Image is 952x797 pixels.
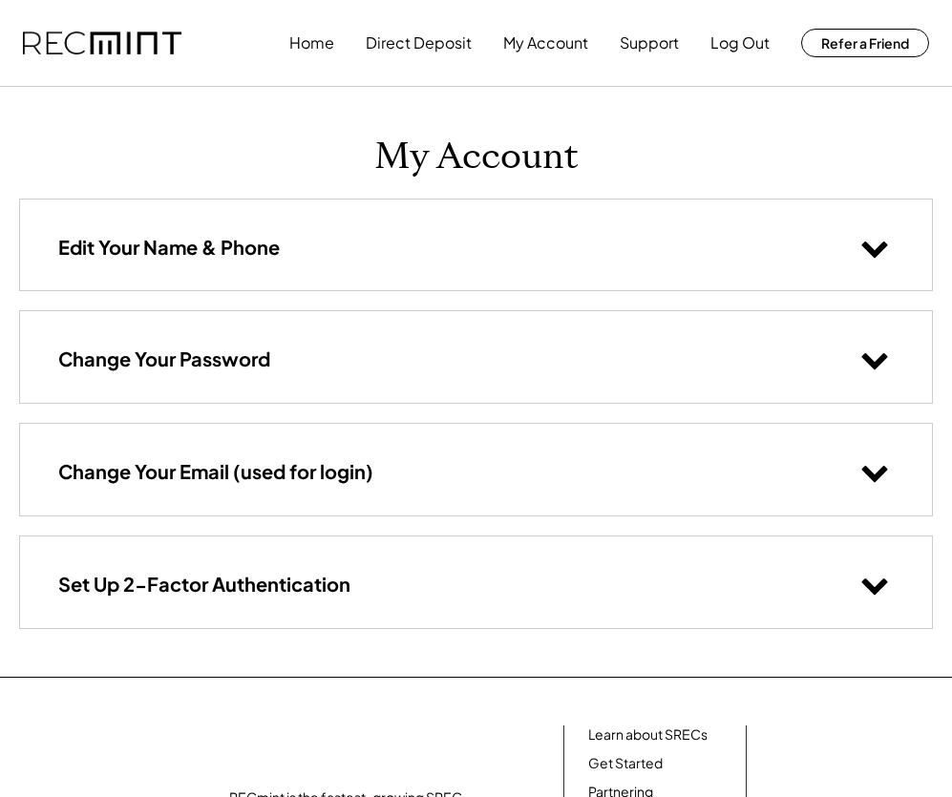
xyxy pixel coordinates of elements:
a: Learn about SRECs [588,725,708,745]
button: Direct Deposit [366,24,472,62]
h3: Edit Your Name & Phone [58,235,280,260]
h3: Change Your Password [58,346,270,371]
button: Log Out [710,24,770,62]
h3: Set Up 2-Factor Authentication [58,572,350,597]
img: recmint-logotype%403x.png [23,31,181,55]
button: My Account [503,24,588,62]
a: Get Started [588,754,663,773]
button: Refer a Friend [801,29,929,57]
button: Home [289,24,334,62]
h1: My Account [374,135,579,179]
h3: Change Your Email (used for login) [58,459,373,484]
button: Support [620,24,679,62]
